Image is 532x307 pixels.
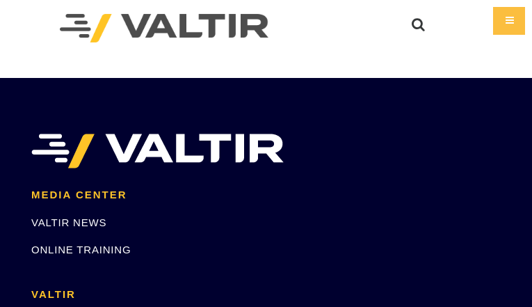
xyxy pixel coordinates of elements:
[31,289,501,301] h2: VALTIR
[31,217,106,228] a: VALTIR NEWS
[31,189,501,201] h2: MEDIA CENTER
[31,134,284,168] img: VALTIR
[493,7,525,35] div: Menu
[60,14,268,42] img: Valtir
[31,244,131,255] a: ONLINE TRAINING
